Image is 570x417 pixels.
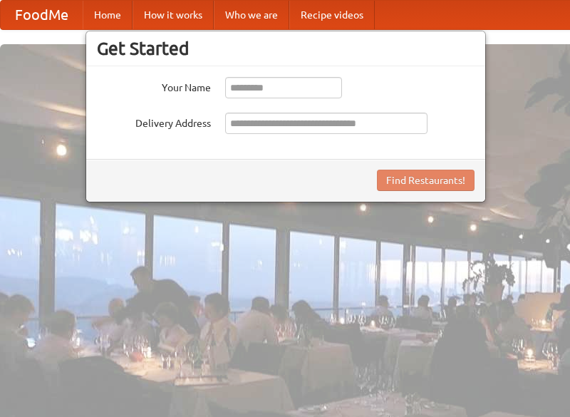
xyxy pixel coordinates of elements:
label: Your Name [97,77,211,95]
a: Home [83,1,133,29]
a: How it works [133,1,214,29]
h3: Get Started [97,38,475,59]
label: Delivery Address [97,113,211,130]
a: FoodMe [1,1,83,29]
button: Find Restaurants! [377,170,475,191]
a: Recipe videos [289,1,375,29]
a: Who we are [214,1,289,29]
